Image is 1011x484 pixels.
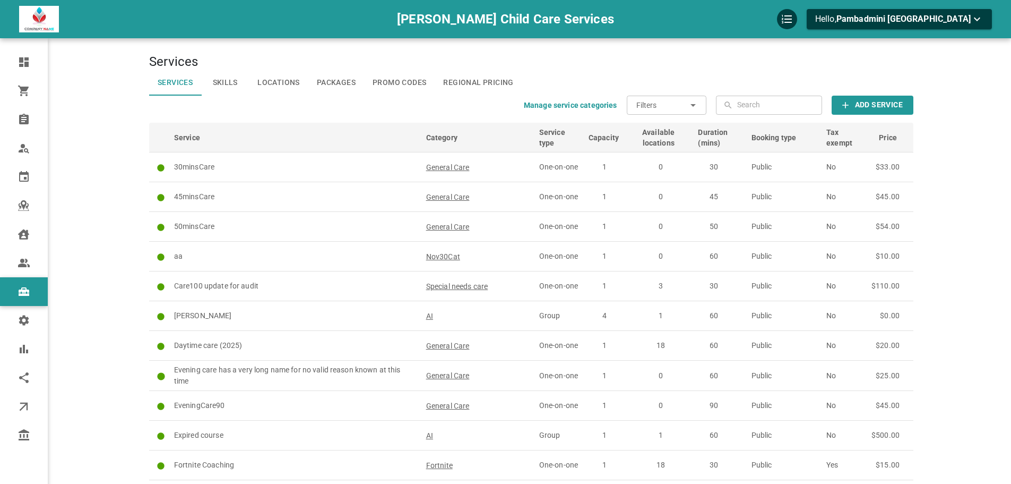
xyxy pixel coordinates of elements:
p: 0 [637,370,684,381]
p: 0 [637,221,684,232]
p: 1 [637,310,684,321]
h4: Services [149,54,913,70]
b: Add Service [855,98,903,112]
span: Booking type [751,132,810,143]
span: $10.00 [876,252,900,260]
p: 1 [582,340,626,351]
span: $33.00 [876,163,900,171]
p: One-on-one [539,370,579,381]
button: Hello,Pambadmini [GEOGRAPHIC_DATA] [807,9,992,29]
span: $0.00 [880,311,900,320]
span: $15.00 [876,461,900,469]
span: AI [426,311,433,321]
p: Group [539,430,579,441]
p: 60 [692,430,736,441]
p: 30minsCare [174,162,417,173]
svg: Active [157,312,166,321]
p: 0 [637,400,684,411]
svg: Active [157,253,166,262]
p: Public [751,370,817,381]
p: 1 [582,400,626,411]
p: aa [174,251,417,262]
p: Yes [826,460,866,471]
p: 1 [582,221,626,232]
input: Search [737,96,819,115]
p: EveningCare90 [174,400,417,411]
span: Category [426,132,471,143]
span: General Care [426,192,470,202]
p: Public [751,281,817,292]
p: Public [751,221,817,232]
p: No [826,400,866,411]
svg: Active [157,372,166,381]
p: Public [751,430,817,441]
p: 1 [582,370,626,381]
p: Daytime care (2025) [174,340,417,351]
span: Fortnite [426,460,453,471]
img: company-logo [19,6,59,32]
p: Group [539,310,579,321]
span: $45.00 [876,192,900,201]
p: 60 [692,340,736,351]
p: No [826,251,866,262]
p: 60 [692,310,736,321]
p: 0 [637,251,684,262]
p: 1 [637,430,684,441]
p: 0 [637,191,684,202]
span: Tax exempt [826,127,866,148]
p: 1 [582,281,626,292]
p: Care100 update for audit [174,281,417,292]
p: 18 [637,460,684,471]
p: Public [751,400,817,411]
p: 60 [692,251,736,262]
svg: Active [157,462,166,471]
span: Nov30Cat [426,251,460,262]
span: $54.00 [876,222,900,231]
p: One-on-one [539,221,579,232]
p: One-on-one [539,251,579,262]
span: $500.00 [871,431,900,439]
p: Expired course [174,430,417,441]
a: Promo Codes [364,70,435,96]
p: 1 [582,460,626,471]
a: Locations [249,70,308,96]
span: $25.00 [876,371,900,380]
p: No [826,430,866,441]
a: Packages [308,70,364,96]
button: Add Service [832,96,913,115]
div: QuickStart Guide [777,9,797,29]
p: 45minsCare [174,191,417,202]
p: One-on-one [539,162,579,173]
span: Pambadmini [GEOGRAPHIC_DATA] [836,14,971,24]
p: Public [751,310,817,321]
span: Duration (mins) [698,127,741,148]
b: Manage service categories [524,101,617,109]
span: General Care [426,401,470,411]
p: 90 [692,400,736,411]
span: $110.00 [871,282,900,290]
p: One-on-one [539,281,579,292]
p: 45 [692,191,736,202]
span: Special needs care [426,281,488,292]
span: $45.00 [876,401,900,410]
p: 60 [692,370,736,381]
p: No [826,340,866,351]
p: 4 [582,310,626,321]
p: One-on-one [539,460,579,471]
p: 1 [582,430,626,441]
p: 0 [637,162,684,173]
p: 1 [582,162,626,173]
span: General Care [426,341,470,351]
span: General Care [426,162,470,173]
span: Available locations [642,127,688,148]
svg: Active [157,283,166,292]
p: 30 [692,460,736,471]
p: [PERSON_NAME] [174,310,417,321]
p: 18 [637,340,684,351]
svg: Active [157,402,166,411]
p: No [826,281,866,292]
p: 30 [692,162,736,173]
p: Fortnite Coaching [174,460,417,471]
span: Service type [539,127,579,148]
a: Services [149,70,201,96]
